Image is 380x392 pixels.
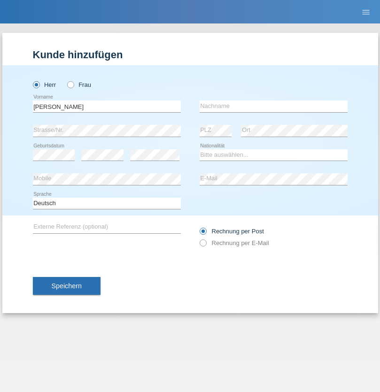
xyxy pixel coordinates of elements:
[357,9,375,15] a: menu
[33,49,348,61] h1: Kunde hinzufügen
[67,81,91,88] label: Frau
[33,277,101,295] button: Speichern
[200,228,206,239] input: Rechnung per Post
[200,239,269,246] label: Rechnung per E-Mail
[67,81,73,87] input: Frau
[52,282,82,290] span: Speichern
[33,81,39,87] input: Herr
[361,8,371,17] i: menu
[33,81,56,88] label: Herr
[200,239,206,251] input: Rechnung per E-Mail
[200,228,264,235] label: Rechnung per Post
